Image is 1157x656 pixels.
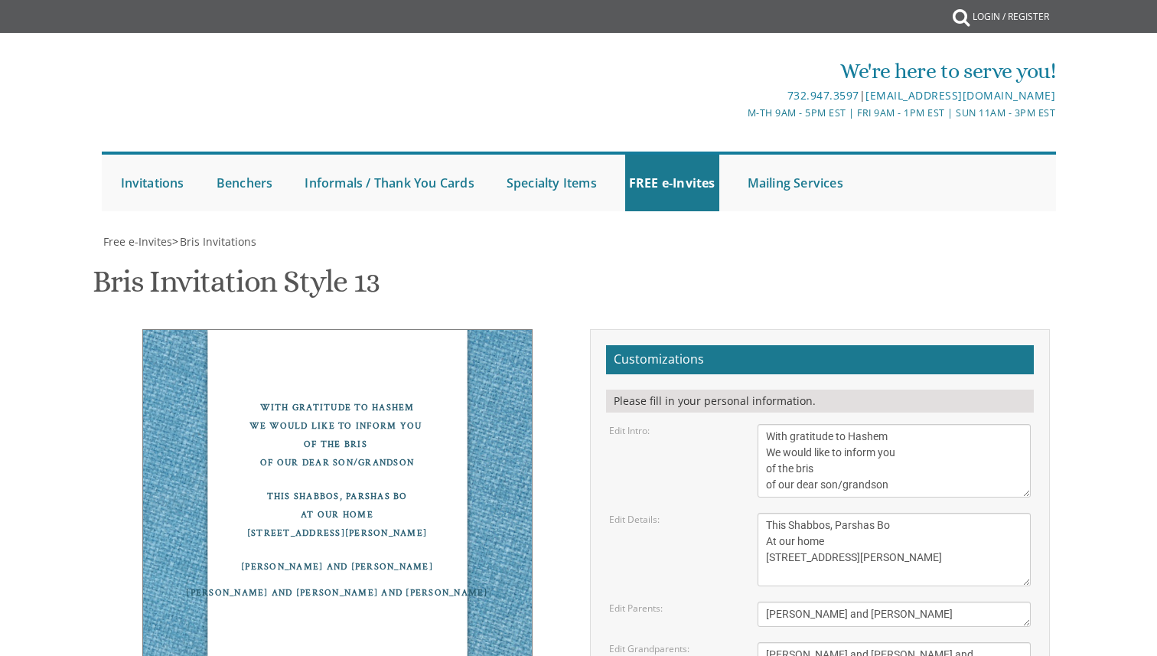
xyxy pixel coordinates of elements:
a: Benchers [213,155,277,211]
textarea: This Shabbos, Parshas Bo At our home [STREET_ADDRESS][PERSON_NAME] [758,513,1032,586]
a: FREE e-Invites [625,155,719,211]
a: Bris Invitations [178,234,256,249]
div: [PERSON_NAME] and [PERSON_NAME] and [PERSON_NAME] [174,584,501,602]
div: Please fill in your personal information. [606,390,1034,413]
span: Bris Invitations [180,234,256,249]
label: Edit Intro: [609,424,650,437]
div: We're here to serve you! [420,56,1055,86]
textarea: With gratitude to Hashem We would like to inform you of the bris of our dear son/grandson [758,424,1032,498]
a: [EMAIL_ADDRESS][DOMAIN_NAME] [865,88,1055,103]
a: Specialty Items [503,155,601,211]
label: Edit Parents: [609,602,663,615]
label: Edit Details: [609,513,660,526]
a: Free e-Invites [102,234,172,249]
a: 732.947.3597 [787,88,859,103]
label: Edit Grandparents: [609,642,689,655]
span: > [172,234,256,249]
a: Mailing Services [744,155,847,211]
a: Invitations [117,155,188,211]
div: M-Th 9am - 5pm EST | Fri 9am - 1pm EST | Sun 11am - 3pm EST [420,105,1055,121]
textarea: [PERSON_NAME] and [PERSON_NAME] [758,602,1032,627]
div: [PERSON_NAME] and [PERSON_NAME] [174,558,501,576]
h1: Bris Invitation Style 13 [93,265,379,310]
div: With gratitude to Hashem We would like to inform you of the bris of our dear son/grandson [174,399,501,472]
h2: Customizations [606,345,1034,374]
div: | [420,86,1055,105]
span: Free e-Invites [103,234,172,249]
div: This Shabbos, Parshas Bo At our home [STREET_ADDRESS][PERSON_NAME] [174,488,501,543]
a: Informals / Thank You Cards [301,155,477,211]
